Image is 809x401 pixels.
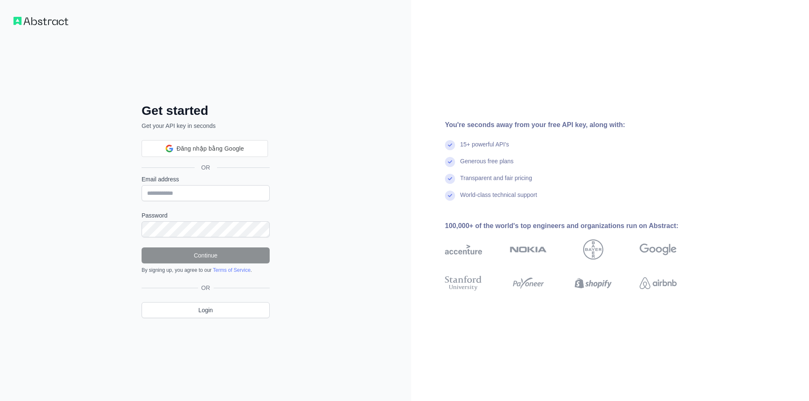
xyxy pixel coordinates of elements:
[575,274,612,292] img: shopify
[142,302,270,318] a: Login
[445,239,482,260] img: accenture
[445,120,704,130] div: You're seconds away from your free API key, along with:
[445,140,455,150] img: check mark
[142,267,270,274] div: By signing up, you agree to our .
[460,191,537,207] div: World-class technical support
[445,191,455,201] img: check mark
[142,211,270,220] label: Password
[142,175,270,183] label: Email address
[583,239,603,260] img: bayer
[198,284,214,292] span: OR
[142,122,270,130] p: Get your API key in seconds
[177,144,244,153] span: Đăng nhập bằng Google
[460,140,509,157] div: 15+ powerful API's
[460,157,514,174] div: Generous free plans
[445,221,704,231] div: 100,000+ of the world's top engineers and organizations run on Abstract:
[640,239,677,260] img: google
[213,267,250,273] a: Terms of Service
[510,239,547,260] img: nokia
[445,274,482,292] img: stanford university
[142,103,270,118] h2: Get started
[13,17,68,25] img: Workflow
[445,157,455,167] img: check mark
[445,174,455,184] img: check mark
[510,274,547,292] img: payoneer
[195,163,217,172] span: OR
[460,174,532,191] div: Transparent and fair pricing
[640,274,677,292] img: airbnb
[142,140,268,157] div: Đăng nhập bằng Google
[142,247,270,263] button: Continue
